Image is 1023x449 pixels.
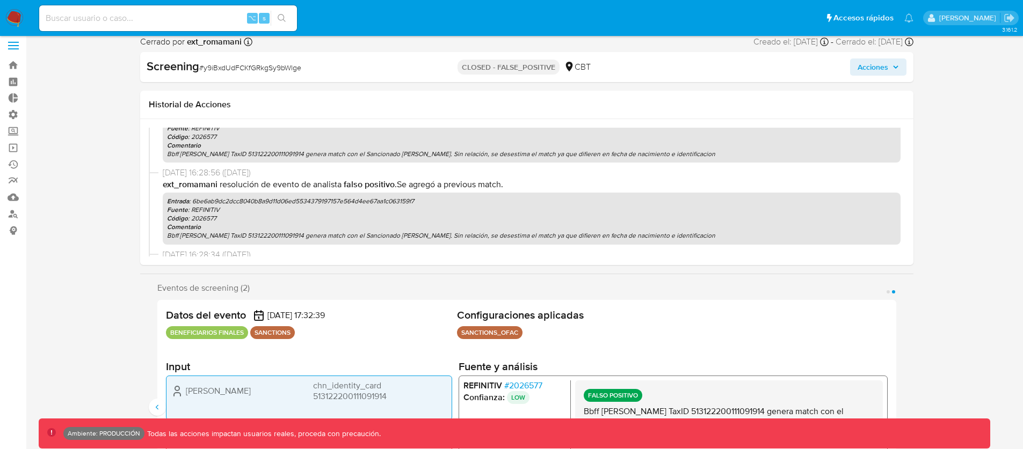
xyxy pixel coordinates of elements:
[185,35,242,48] b: ext_romamani
[147,57,199,75] b: Screening
[858,58,888,76] span: Acciones
[904,13,913,23] a: Notificaciones
[140,36,242,48] span: Cerrado por
[850,58,906,76] button: Acciones
[263,13,266,23] span: s
[144,429,381,439] p: Todas las acciones impactan usuarios reales, proceda con precaución.
[564,61,591,73] div: CBT
[458,60,560,75] p: CLOSED - FALSE_POSITIVE
[39,11,297,25] input: Buscar usuario o caso...
[1004,12,1015,24] a: Salir
[753,36,829,48] div: Creado el: [DATE]
[939,13,1000,23] p: marcoezequiel.morales@mercadolibre.com
[248,13,256,23] span: ⌥
[68,431,140,436] p: Ambiente: PRODUCCIÓN
[836,36,913,48] div: Cerrado el: [DATE]
[833,12,894,24] span: Accesos rápidos
[199,62,301,73] span: # y9iBxdUdFCKfGRkgSy9bWlge
[271,11,293,26] button: search-icon
[831,36,833,48] span: -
